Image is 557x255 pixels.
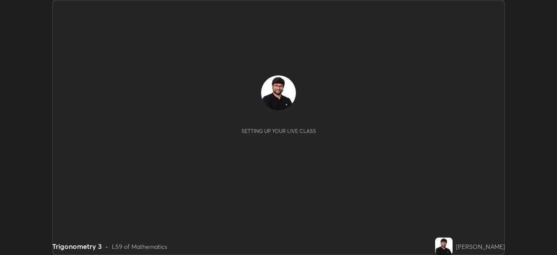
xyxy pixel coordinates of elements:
div: • [105,242,108,251]
div: Setting up your live class [242,128,316,134]
img: b848fd764a7e4825a0166bdee03c910a.jpg [261,75,296,110]
img: b848fd764a7e4825a0166bdee03c910a.jpg [435,238,453,255]
div: Trigonometry 3 [52,241,102,252]
div: [PERSON_NAME] [456,242,505,251]
div: L59 of Mathematics [112,242,167,251]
